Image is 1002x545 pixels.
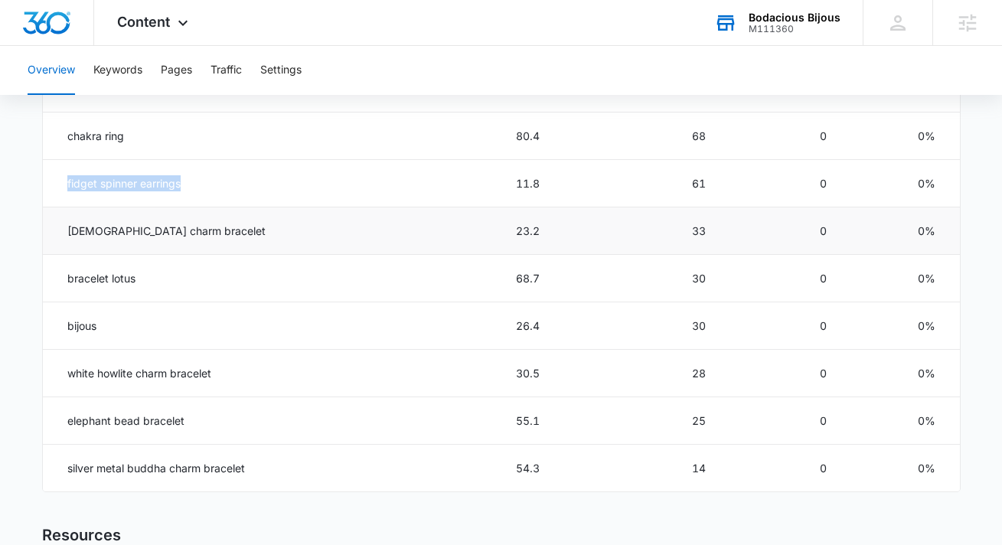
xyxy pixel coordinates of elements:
td: 30 [558,302,723,350]
img: website_grey.svg [24,40,37,52]
td: 14 [558,445,723,492]
div: account id [749,24,840,34]
td: 68 [558,113,723,160]
button: Traffic [211,46,242,95]
td: 0% [845,445,960,492]
td: 26.4 [362,302,558,350]
td: 0% [845,160,960,207]
button: Keywords [93,46,142,95]
td: elephant bead bracelet [43,397,363,445]
td: 0 [724,160,845,207]
span: Content [117,14,170,30]
td: bracelet lotus [43,255,363,302]
td: fidget spinner earrings [43,160,363,207]
td: 0% [845,397,960,445]
td: 0 [724,113,845,160]
td: 55.1 [362,397,558,445]
div: v 4.0.25 [43,24,75,37]
button: Pages [161,46,192,95]
div: account name [749,11,840,24]
td: 0% [845,350,960,397]
img: tab_domain_overview_orange.svg [41,89,54,101]
td: 30 [558,255,723,302]
img: logo_orange.svg [24,24,37,37]
td: [DEMOGRAPHIC_DATA] charm bracelet [43,207,363,255]
td: 0% [845,255,960,302]
button: Overview [28,46,75,95]
td: white howlite charm bracelet [43,350,363,397]
td: 61 [558,160,723,207]
button: Settings [260,46,302,95]
td: chakra ring [43,113,363,160]
td: 0% [845,207,960,255]
td: 23.2 [362,207,558,255]
h3: Resources [42,526,121,545]
td: 30.5 [362,350,558,397]
td: silver metal buddha charm bracelet [43,445,363,492]
td: 33 [558,207,723,255]
td: 28 [558,350,723,397]
td: 68.7 [362,255,558,302]
td: 0 [724,445,845,492]
img: tab_keywords_by_traffic_grey.svg [152,89,165,101]
td: 0 [724,207,845,255]
td: 80.4 [362,113,558,160]
td: bijous [43,302,363,350]
div: Domain Overview [58,90,137,100]
td: 11.8 [362,160,558,207]
div: Keywords by Traffic [169,90,258,100]
div: Domain: [DOMAIN_NAME] [40,40,168,52]
td: 0 [724,255,845,302]
td: 0 [724,302,845,350]
td: 0 [724,397,845,445]
td: 0% [845,113,960,160]
td: 54.3 [362,445,558,492]
td: 25 [558,397,723,445]
td: 0% [845,302,960,350]
td: 0 [724,350,845,397]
